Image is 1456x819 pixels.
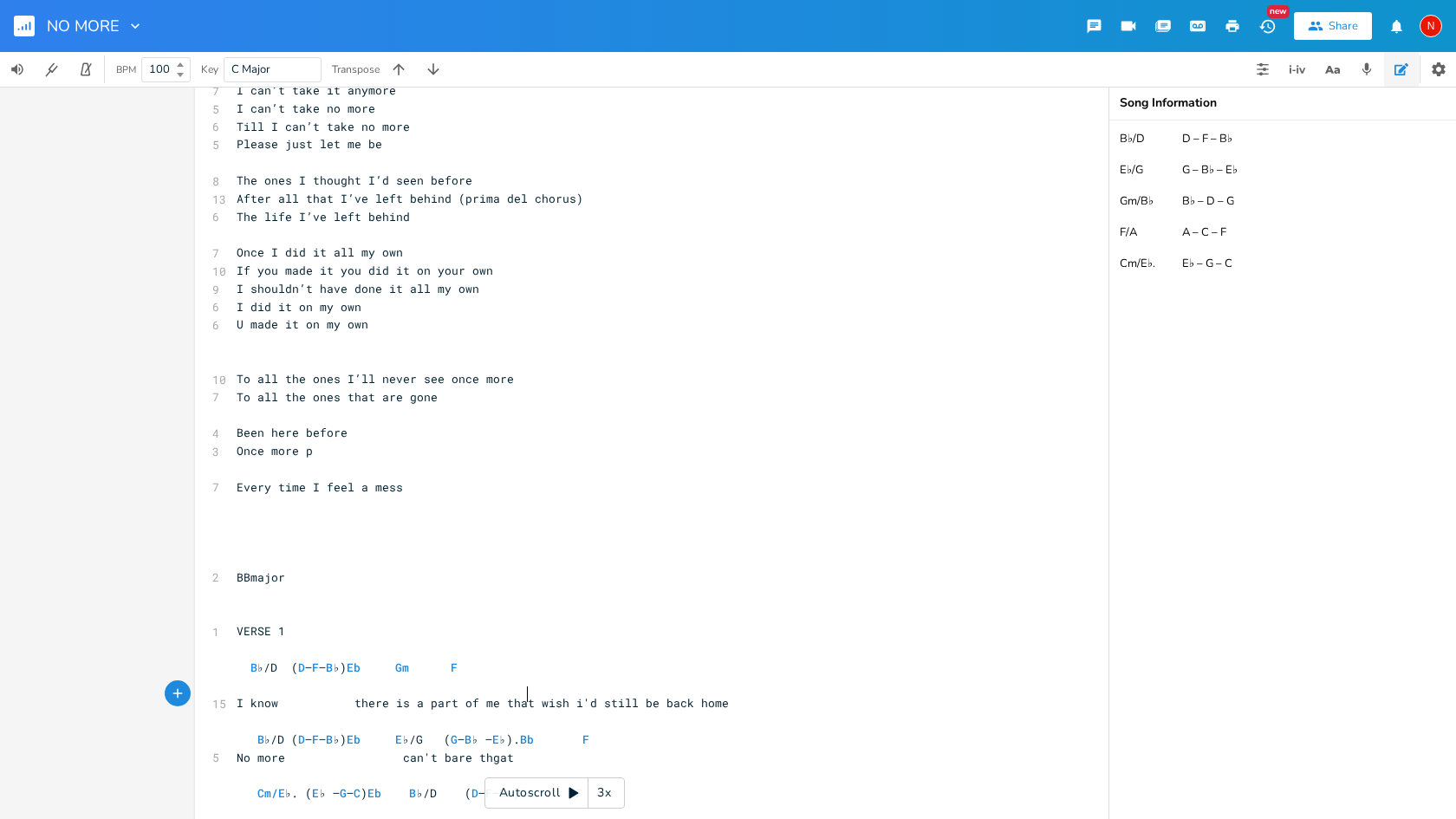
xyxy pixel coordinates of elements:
div: Transpose [332,64,380,75]
span: Once I did it all my own [237,244,403,260]
span: F [312,731,319,747]
span: B [465,731,471,747]
span: Been here before [237,425,348,440]
textarea: B♭/D D – F – B♭ E♭/G G – B♭ – E♭ Gm/B♭ B♭ – D – G F/A A – C – F Cm/E♭. E♭ – G – C [1109,120,1456,819]
span: VERSE 1 [237,623,285,639]
span: F [451,660,458,675]
span: B [250,660,257,675]
span: B [257,731,264,747]
span: D [471,785,478,801]
span: BBmajor [237,569,285,585]
div: Key [201,64,218,75]
div: Song Information [1120,97,1446,109]
span: I shouldn’t have done it all my own [237,281,479,296]
span: Till I can’t take no more [237,119,410,134]
span: E [492,731,499,747]
span: E [395,731,402,747]
div: BPM [116,65,136,75]
span: U made it on my own [237,316,368,332]
span: No more can't bare thgat [237,750,514,765]
span: ♭/D ( – – ♭) ♭/G ( – ♭ – ♭). [237,731,589,747]
span: C [354,785,361,801]
span: I can’t take it anymore [237,82,396,98]
span: I can’t take no more [237,101,375,116]
span: To all the ones I’ll never see once more [237,371,514,387]
span: Gm [395,660,409,675]
span: Eb [347,660,361,675]
span: NO MORE [47,18,120,34]
span: Eb [367,785,381,801]
span: Bb [520,731,534,747]
span: After all that I’ve left behind (prima del chorus) [237,191,583,206]
span: B [409,785,416,801]
span: Eb [347,731,361,747]
span: If you made it you did it on your own [237,263,493,278]
span: ♭/D ( – – ♭) [237,660,458,675]
span: G [451,731,458,747]
span: D [298,731,305,747]
span: I did it on my own [237,299,361,315]
span: Every time I feel a mess [237,479,403,495]
button: Share [1294,12,1372,40]
span: G [340,785,347,801]
div: nadaluttienrico [1420,15,1442,37]
span: I know there is a part of me that wish i'd still be back home [237,695,729,711]
span: B [326,660,333,675]
span: The life I’ve left behind [237,209,410,224]
div: Share [1329,18,1358,34]
button: N [1420,6,1442,46]
span: D [298,660,305,675]
span: The ones I thought I’d seen before [237,172,472,188]
span: F [582,731,589,747]
span: F [312,660,319,675]
span: B [326,731,333,747]
div: Autoscroll [484,777,625,809]
span: ♭. ( ♭ – – ) ♭/D ( – – ♭) [237,785,610,801]
div: 3x [588,777,620,809]
span: To all the ones that are gone [237,389,438,405]
button: New [1250,10,1284,42]
span: Cm/E [257,785,285,801]
span: E [312,785,319,801]
span: Please just let me be [237,136,382,152]
span: Once more p [237,443,313,458]
span: C Major [231,62,270,77]
div: New [1267,5,1290,18]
